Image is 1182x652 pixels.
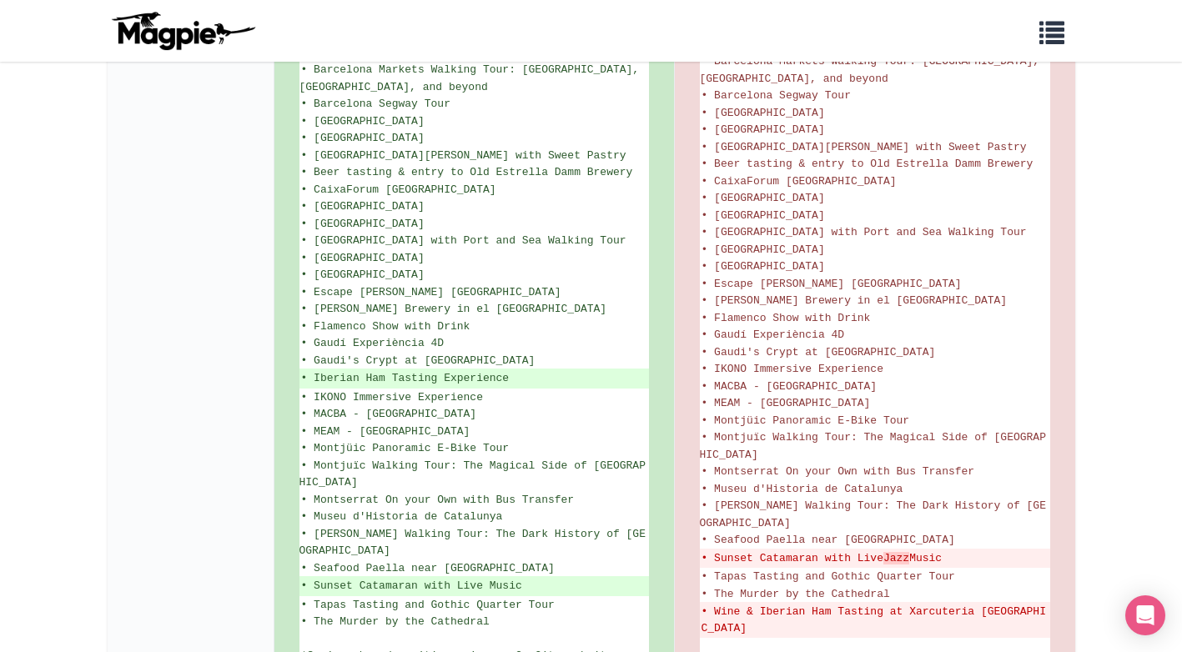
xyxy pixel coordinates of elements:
[301,218,425,230] span: • [GEOGRAPHIC_DATA]
[301,303,607,315] span: • [PERSON_NAME] Brewery in el [GEOGRAPHIC_DATA]
[301,149,626,162] span: • [GEOGRAPHIC_DATA][PERSON_NAME] with Sweet Pastry
[299,63,646,93] span: • Barcelona Markets Walking Tour: [GEOGRAPHIC_DATA], [GEOGRAPHIC_DATA], and beyond
[301,268,425,281] span: • [GEOGRAPHIC_DATA]
[301,354,536,367] span: • Gaudi's Crypt at [GEOGRAPHIC_DATA]
[301,252,425,264] span: • [GEOGRAPHIC_DATA]
[702,294,1008,307] span: • [PERSON_NAME] Brewery in el [GEOGRAPHIC_DATA]
[702,346,936,359] span: • Gaudi's Crypt at [GEOGRAPHIC_DATA]
[702,243,825,256] span: • [GEOGRAPHIC_DATA]
[702,141,1027,153] span: • [GEOGRAPHIC_DATA][PERSON_NAME] with Sweet Pastry
[1125,595,1165,635] div: Open Intercom Messenger
[301,408,477,420] span: • MACBA - [GEOGRAPHIC_DATA]
[301,320,470,333] span: • Flamenco Show with Drink
[702,604,1049,636] del: • Wine & Iberian Ham Tasting at Xarcuteria [GEOGRAPHIC_DATA]
[702,260,825,273] span: • [GEOGRAPHIC_DATA]
[301,494,575,506] span: • Montserrat On your Own with Bus Transfer
[702,278,962,290] span: • Escape [PERSON_NAME] [GEOGRAPHIC_DATA]
[702,570,955,583] span: • Tapas Tasting and Gothic Quarter Tour
[702,312,871,324] span: • Flamenco Show with Drink
[301,425,470,438] span: • MEAM - [GEOGRAPHIC_DATA]
[702,226,1027,238] span: • [GEOGRAPHIC_DATA] with Port and Sea Walking Tour
[301,115,425,128] span: • [GEOGRAPHIC_DATA]
[301,599,555,611] span: • Tapas Tasting and Gothic Quarter Tour
[108,11,258,51] img: logo-ab69f6fb50320c5b225c76a69d11143b.png
[702,123,825,136] span: • [GEOGRAPHIC_DATA]
[301,98,450,110] span: • Barcelona Segway Tour
[702,483,903,495] span: • Museu d'Historia de Catalunya
[702,414,910,427] span: • Montjüic Panoramic E-Bike Tour
[702,192,825,204] span: • [GEOGRAPHIC_DATA]
[301,578,647,594] ins: • Sunset Catamaran with Live Music
[301,234,626,247] span: • [GEOGRAPHIC_DATA] with Port and Sea Walking Tour
[301,200,425,213] span: • [GEOGRAPHIC_DATA]
[702,363,883,375] span: • IKONO Immersive Experience
[700,431,1046,461] span: • Montjuïc Walking Tour: The Magical Side of [GEOGRAPHIC_DATA]
[702,89,851,102] span: • Barcelona Segway Tour
[301,337,445,349] span: • Gaudí Experiència 4D
[301,132,425,144] span: • [GEOGRAPHIC_DATA]
[700,55,1046,85] span: • Barcelona Markets Walking Tour: [GEOGRAPHIC_DATA], [GEOGRAPHIC_DATA], and beyond
[702,158,1034,170] span: • Beer tasting & entry to Old Estrella Damm Brewery
[301,370,647,387] ins: • Iberian Ham Tasting Experience
[301,183,496,196] span: • CaixaForum [GEOGRAPHIC_DATA]
[702,397,871,409] span: • MEAM - [GEOGRAPHIC_DATA]
[702,550,1049,567] del: • Sunset Catamaran with Live Music
[301,510,503,523] span: • Museu d'Historia de Catalunya
[702,534,955,546] span: • Seafood Paella near [GEOGRAPHIC_DATA]
[702,175,897,188] span: • CaixaForum [GEOGRAPHIC_DATA]
[299,528,646,558] span: • [PERSON_NAME] Walking Tour: The Dark History of [GEOGRAPHIC_DATA]
[299,459,646,489] span: • Montjuïc Walking Tour: The Magical Side of [GEOGRAPHIC_DATA]
[301,562,555,574] span: • Seafood Paella near [GEOGRAPHIC_DATA]
[702,329,845,341] span: • Gaudí Experiència 4D
[301,391,483,404] span: • IKONO Immersive Experience
[700,499,1046,529] span: • [PERSON_NAME] Walking Tour: The Dark History of [GEOGRAPHIC_DATA]
[301,442,510,454] span: • Montjüic Panoramic E-Bike Tour
[702,465,975,478] span: • Montserrat On your Own with Bus Transfer
[702,588,890,600] span: • The Murder by the Cathedral
[301,166,633,178] span: • Beer tasting & entry to Old Estrella Damm Brewery
[301,615,490,628] span: • The Murder by the Cathedral
[702,209,825,222] span: • [GEOGRAPHIC_DATA]
[702,380,878,393] span: • MACBA - [GEOGRAPHIC_DATA]
[883,552,909,564] strong: Jazz
[702,107,825,119] span: • [GEOGRAPHIC_DATA]
[301,286,561,298] span: • Escape [PERSON_NAME] [GEOGRAPHIC_DATA]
